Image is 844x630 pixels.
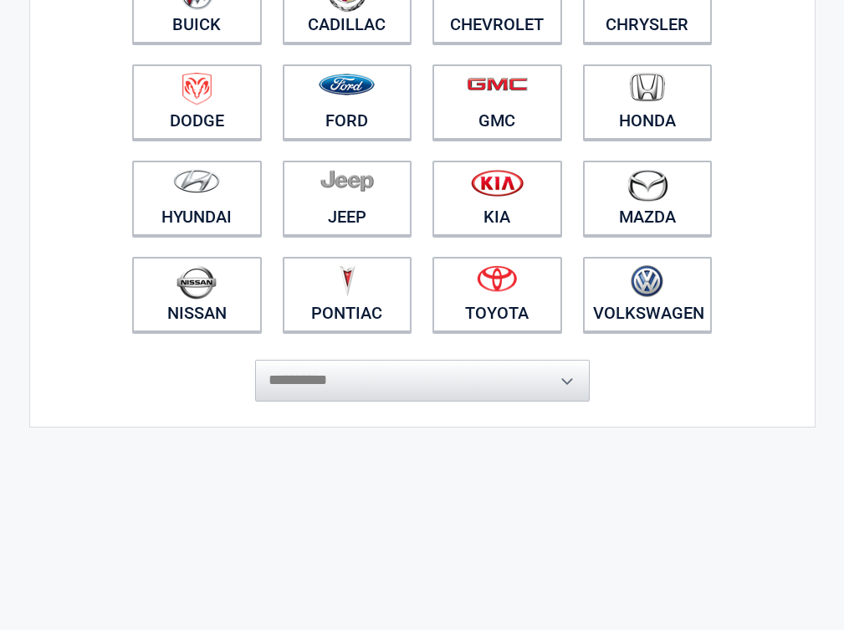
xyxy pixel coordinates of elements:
img: jeep [320,169,374,192]
img: pontiac [339,265,356,297]
a: Honda [583,64,713,140]
img: gmc [467,77,528,91]
a: Mazda [583,161,713,236]
img: mazda [627,169,668,202]
img: dodge [182,73,212,105]
img: honda [630,73,665,102]
a: Ford [283,64,412,140]
a: Dodge [132,64,262,140]
a: Pontiac [283,257,412,332]
a: Nissan [132,257,262,332]
img: kia [471,169,524,197]
a: Kia [432,161,562,236]
a: GMC [432,64,562,140]
a: Jeep [283,161,412,236]
img: nissan [176,265,217,300]
a: Toyota [432,257,562,332]
a: Hyundai [132,161,262,236]
img: ford [319,74,375,95]
img: volkswagen [631,265,663,298]
img: hyundai [173,169,220,193]
img: toyota [477,265,517,292]
a: Volkswagen [583,257,713,332]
